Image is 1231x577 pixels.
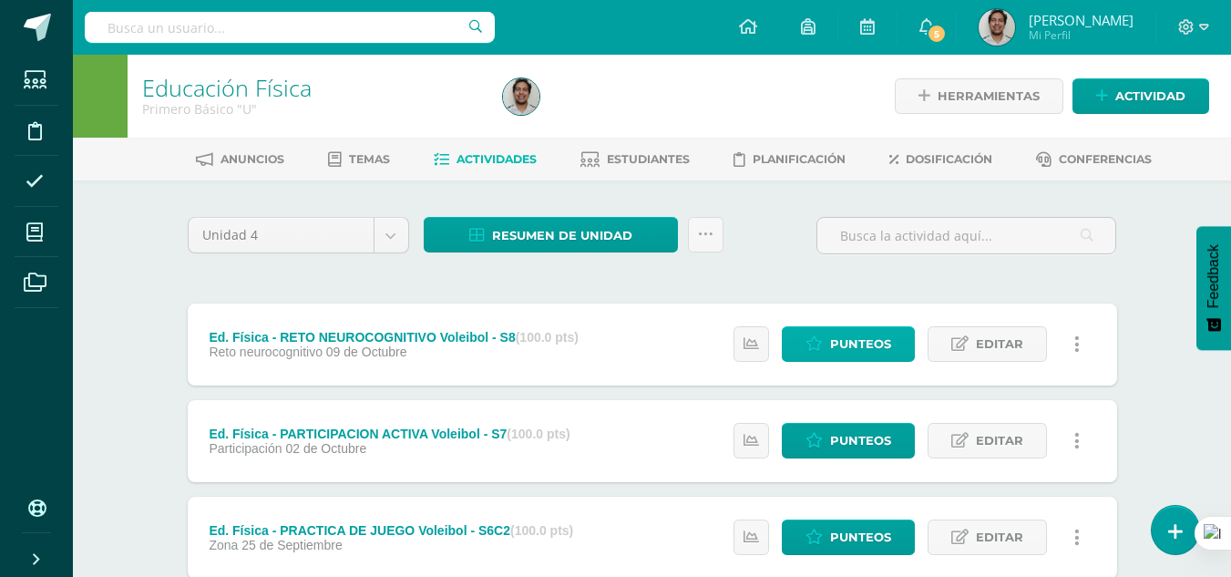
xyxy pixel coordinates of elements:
[328,145,390,174] a: Temas
[221,152,284,166] span: Anuncios
[196,145,284,174] a: Anuncios
[209,523,573,538] div: Ed. Física - PRACTICA DE JUEGO Voleibol - S6C2
[830,520,891,554] span: Punteos
[456,152,537,166] span: Actividades
[516,330,579,345] strong: (100.0 pts)
[830,424,891,458] span: Punteos
[895,78,1063,114] a: Herramientas
[830,327,891,361] span: Punteos
[85,12,495,43] input: Busca un usuario...
[326,345,407,359] span: 09 de Octubre
[349,152,390,166] span: Temas
[580,145,690,174] a: Estudiantes
[492,219,632,252] span: Resumen de unidad
[209,330,579,345] div: Ed. Física - RETO NEUROCOGNITIVO Voleibol - S8
[782,326,915,362] a: Punteos
[607,152,690,166] span: Estudiantes
[241,538,343,552] span: 25 de Septiembre
[1072,78,1209,114] a: Actividad
[906,152,992,166] span: Dosificación
[503,78,539,115] img: eb28769a265c20a7f2a062e4b93ebb68.png
[817,218,1115,253] input: Busca la actividad aquí...
[979,9,1015,46] img: eb28769a265c20a7f2a062e4b93ebb68.png
[189,218,408,252] a: Unidad 4
[1036,145,1152,174] a: Conferencias
[209,427,569,441] div: Ed. Física - PARTICIPACION ACTIVA Voleibol - S7
[733,145,846,174] a: Planificación
[209,441,282,456] span: Participación
[142,100,481,118] div: Primero Básico 'U'
[1029,11,1134,29] span: [PERSON_NAME]
[782,423,915,459] a: Punteos
[1115,79,1185,113] span: Actividad
[510,523,573,538] strong: (100.0 pts)
[976,327,1023,361] span: Editar
[142,75,481,100] h1: Educación Física
[1205,244,1222,308] span: Feedback
[285,441,366,456] span: 02 de Octubre
[782,520,915,555] a: Punteos
[927,24,947,44] span: 5
[507,427,569,441] strong: (100.0 pts)
[434,145,537,174] a: Actividades
[753,152,846,166] span: Planificación
[976,520,1023,554] span: Editar
[1059,152,1152,166] span: Conferencias
[889,145,992,174] a: Dosificación
[1196,226,1231,350] button: Feedback - Mostrar encuesta
[209,345,323,359] span: Reto neurocognitivo
[424,217,678,252] a: Resumen de unidad
[142,72,312,103] a: Educación Física
[976,424,1023,458] span: Editar
[938,79,1040,113] span: Herramientas
[202,218,360,252] span: Unidad 4
[209,538,238,552] span: Zona
[1029,27,1134,43] span: Mi Perfil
